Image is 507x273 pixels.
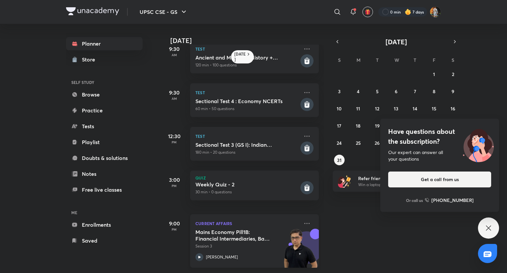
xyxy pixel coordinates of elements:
[356,140,361,146] abbr: August 25, 2025
[452,88,454,95] abbr: August 9, 2025
[365,9,371,15] img: avatar
[66,37,143,50] a: Planner
[161,45,187,53] h5: 9:30
[448,69,458,79] button: August 2, 2025
[391,103,401,114] button: August 13, 2025
[66,104,143,117] a: Practice
[195,141,299,148] h5: Sectional Test 3 (GS I): Indian Geography + Current Affairs
[431,197,474,204] h6: [PHONE_NUMBER]
[372,137,383,148] button: August 26, 2025
[356,57,360,63] abbr: Monday
[66,7,119,15] img: Company Logo
[195,243,299,249] p: Session 3
[353,120,363,131] button: August 18, 2025
[425,197,474,204] a: [PHONE_NUMBER]
[452,57,454,63] abbr: Saturday
[161,227,187,231] p: PM
[362,7,373,17] button: avatar
[195,45,299,53] p: Test
[337,140,342,146] abbr: August 24, 2025
[410,103,420,114] button: August 14, 2025
[406,197,423,203] p: Or call us
[161,176,187,184] h5: 3:00
[414,57,416,63] abbr: Thursday
[433,57,435,63] abbr: Friday
[161,89,187,97] h5: 9:30
[161,97,187,100] p: AM
[342,37,450,46] button: [DATE]
[170,37,325,45] h4: [DATE]
[195,106,299,112] p: 60 min • 50 questions
[388,149,491,162] div: Our expert can answer all your questions
[234,52,246,62] h6: [DATE]
[82,56,99,63] div: Store
[405,9,411,15] img: streak
[358,182,439,188] p: Win a laptop, vouchers & more
[394,105,398,112] abbr: August 13, 2025
[66,151,143,165] a: Doubts & solutions
[376,88,379,95] abbr: August 5, 2025
[356,105,360,112] abbr: August 11, 2025
[195,62,299,68] p: 120 min • 100 questions
[334,137,345,148] button: August 24, 2025
[66,234,143,247] a: Saved
[394,57,399,63] abbr: Wednesday
[391,86,401,97] button: August 6, 2025
[452,71,454,77] abbr: August 2, 2025
[338,57,341,63] abbr: Sunday
[337,157,342,163] abbr: August 31, 2025
[375,123,380,129] abbr: August 19, 2025
[376,57,379,63] abbr: Tuesday
[195,149,299,155] p: 180 min • 20 questions
[372,120,383,131] button: August 19, 2025
[430,6,441,18] img: Prakhar Singh
[337,123,341,129] abbr: August 17, 2025
[195,181,299,188] h5: Weekly Quiz - 2
[372,86,383,97] button: August 5, 2025
[413,105,417,112] abbr: August 14, 2025
[206,254,238,260] p: [PERSON_NAME]
[410,86,420,97] button: August 7, 2025
[386,37,407,46] span: [DATE]
[66,218,143,231] a: Enrollments
[375,105,379,112] abbr: August 12, 2025
[195,189,299,195] p: 30 min • 0 questions
[161,140,187,144] p: PM
[136,5,192,19] button: UPSC CSE - GS
[161,219,187,227] h5: 9:00
[432,105,436,112] abbr: August 15, 2025
[66,207,143,218] h6: ME
[375,140,380,146] abbr: August 26, 2025
[66,183,143,196] a: Free live classes
[338,88,341,95] abbr: August 3, 2025
[338,175,351,188] img: referral
[448,103,458,114] button: August 16, 2025
[334,86,345,97] button: August 3, 2025
[353,103,363,114] button: August 11, 2025
[356,123,360,129] abbr: August 18, 2025
[195,132,299,140] p: Test
[334,120,345,131] button: August 17, 2025
[429,69,439,79] button: August 1, 2025
[358,175,439,182] h6: Refer friends
[357,88,359,95] abbr: August 4, 2025
[429,86,439,97] button: August 8, 2025
[451,105,455,112] abbr: August 16, 2025
[353,86,363,97] button: August 4, 2025
[195,219,299,227] p: Current Affairs
[372,103,383,114] button: August 12, 2025
[395,88,397,95] abbr: August 6, 2025
[66,120,143,133] a: Tests
[429,103,439,114] button: August 15, 2025
[66,53,143,66] a: Store
[448,86,458,97] button: August 9, 2025
[161,132,187,140] h5: 12:30
[414,88,416,95] abbr: August 7, 2025
[66,7,119,17] a: Company Logo
[66,167,143,180] a: Notes
[388,172,491,187] button: Get a call from us
[66,88,143,101] a: Browse
[388,127,491,146] h4: Have questions about the subscription?
[195,176,314,180] p: Quiz
[457,127,499,162] img: ttu_illustration_new.svg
